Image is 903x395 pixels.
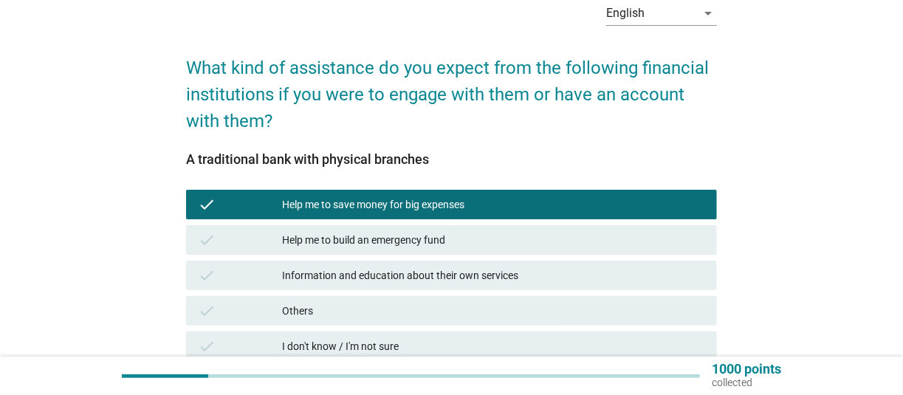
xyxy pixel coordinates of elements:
i: check [198,337,216,355]
div: English [606,7,645,20]
p: 1000 points [712,363,781,376]
i: check [198,196,216,213]
div: Help me to save money for big expenses [282,196,705,213]
h2: What kind of assistance do you expect from the following financial institutions if you were to en... [186,40,717,134]
p: collected [712,376,781,389]
div: Others [282,302,705,320]
div: Information and education about their own services [282,267,705,284]
i: check [198,267,216,284]
i: arrow_drop_down [699,4,717,22]
div: A traditional bank with physical branches [186,149,717,169]
i: check [198,302,216,320]
div: Help me to build an emergency fund [282,231,705,249]
div: I don't know / I'm not sure [282,337,705,355]
i: check [198,231,216,249]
